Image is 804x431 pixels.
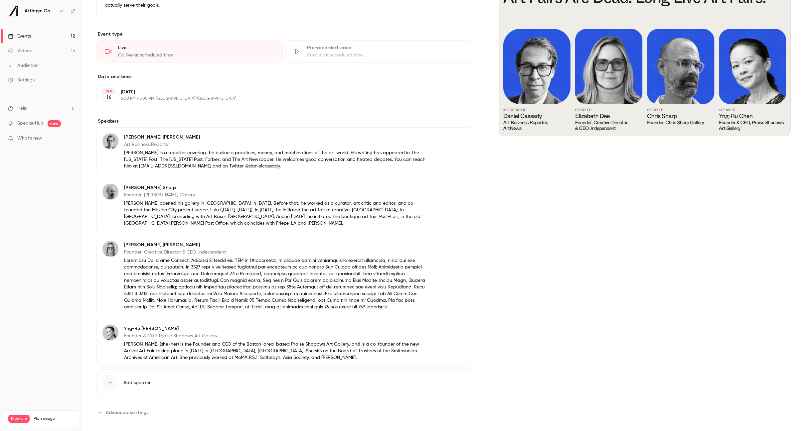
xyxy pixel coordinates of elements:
[96,73,472,80] label: Date and time
[17,105,27,112] span: Help
[124,257,429,310] p: Loremipsu Dol si ame Consect, Adipisci Elitsedd eiu TEM in Utlaboreetd, m aliquae admini veniamqu...
[124,325,429,332] p: Yng-Ru [PERSON_NAME]
[124,249,429,256] p: Founder, Creative Director & CEO, Independent
[124,341,429,361] p: [PERSON_NAME] (she/her) is the Founder and CEO of the Boston-area-based Praise Shadows Art Galler...
[285,40,472,63] div: Pre-recorded videoStream at scheduled time
[124,333,429,339] p: Founder & CEO, Praise Shadows Art Gallery
[102,325,118,341] img: Yng-Ru Chen
[96,319,472,367] div: Yng-Ru ChenYng-Ru [PERSON_NAME]Founder & CEO, Praise Shadows Art Gallery[PERSON_NAME] (she/her) i...
[8,62,38,69] div: Audience
[8,6,19,16] img: Artlogic Connect 2025
[118,52,274,58] div: Go live at scheduled time
[121,96,437,101] p: 6:00 PM - 7:00 PM, [GEOGRAPHIC_DATA]/[GEOGRAPHIC_DATA]
[96,40,283,63] div: LiveGo live at scheduled time
[106,409,149,416] span: Advanced settings
[102,241,118,257] img: Elizabeth Dee
[102,184,118,200] img: Chris Sharp
[8,105,75,112] li: help-dropdown-opener
[8,77,35,83] div: Settings
[106,94,111,101] p: 16
[124,192,429,198] p: Founder, [PERSON_NAME] Gallery
[96,407,153,418] button: Advanced settings
[124,141,429,148] p: Art Business Reporter
[96,31,472,38] p: Event type
[34,416,75,421] span: Plan usage
[8,48,32,54] div: Videos
[124,184,429,191] p: [PERSON_NAME] Sharp
[307,45,463,51] div: Pre-recorded video
[307,52,463,58] div: Stream at scheduled time
[103,89,115,94] div: SEP
[96,369,472,396] button: Add speaker
[96,178,472,232] div: Chris Sharp[PERSON_NAME] SharpFounder, [PERSON_NAME] Gallery[PERSON_NAME] opened his gallery in [...
[96,118,472,125] label: Speakers
[8,415,30,423] span: Premium
[124,200,429,227] p: [PERSON_NAME] opened his gallery in [GEOGRAPHIC_DATA] in [DATE]. Before that, he worked as a cura...
[102,133,118,149] img: Daniel Cassady
[67,136,75,142] iframe: Noticeable Trigger
[118,45,274,51] div: Live
[96,407,472,418] section: Advanced settings
[25,8,56,14] h6: Artlogic Connect 2025
[123,379,151,386] span: Add speaker
[17,120,44,127] a: SpeakerHub
[96,127,472,175] div: Daniel Cassady[PERSON_NAME] [PERSON_NAME]Art Business Reporter[PERSON_NAME] is a reporter coverin...
[48,120,61,127] span: new
[8,33,31,40] div: Events
[124,150,429,169] p: [PERSON_NAME] is a reporter covering the business practices, money, and machinations of the art w...
[96,235,472,316] div: Elizabeth Dee[PERSON_NAME] [PERSON_NAME]Founder, Creative Director & CEO, IndependentLoremipsu Do...
[121,89,437,95] p: [DATE]
[17,135,42,142] span: What's new
[124,242,429,248] p: [PERSON_NAME] [PERSON_NAME]
[124,134,429,141] p: [PERSON_NAME] [PERSON_NAME]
